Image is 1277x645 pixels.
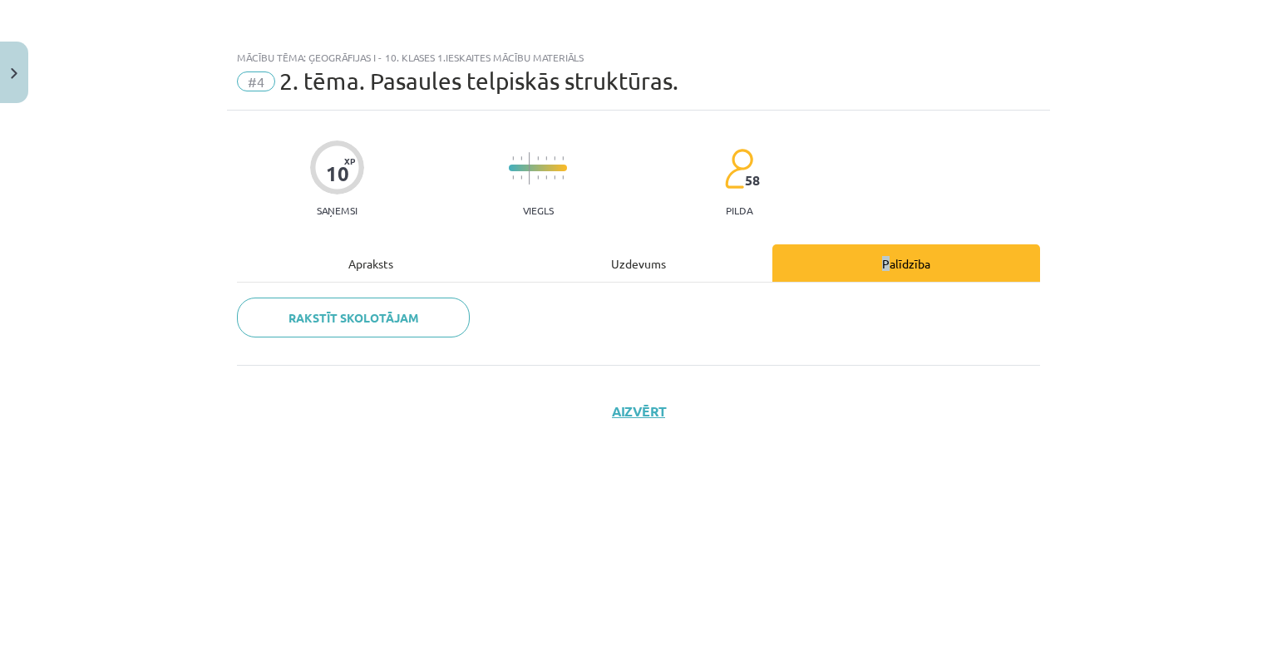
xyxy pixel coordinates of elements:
img: icon-short-line-57e1e144782c952c97e751825c79c345078a6d821885a25fce030b3d8c18986b.svg [562,175,564,180]
img: icon-short-line-57e1e144782c952c97e751825c79c345078a6d821885a25fce030b3d8c18986b.svg [545,156,547,160]
img: icon-short-line-57e1e144782c952c97e751825c79c345078a6d821885a25fce030b3d8c18986b.svg [537,156,539,160]
img: icon-short-line-57e1e144782c952c97e751825c79c345078a6d821885a25fce030b3d8c18986b.svg [562,156,564,160]
img: icon-short-line-57e1e144782c952c97e751825c79c345078a6d821885a25fce030b3d8c18986b.svg [512,175,514,180]
p: Viegls [523,204,554,216]
img: icon-short-line-57e1e144782c952c97e751825c79c345078a6d821885a25fce030b3d8c18986b.svg [537,175,539,180]
span: #4 [237,71,275,91]
a: Rakstīt skolotājam [237,298,470,337]
button: Aizvērt [607,403,670,420]
img: icon-short-line-57e1e144782c952c97e751825c79c345078a6d821885a25fce030b3d8c18986b.svg [520,156,522,160]
p: Saņemsi [310,204,364,216]
div: Uzdevums [505,244,772,282]
div: Apraksts [237,244,505,282]
img: icon-close-lesson-0947bae3869378f0d4975bcd49f059093ad1ed9edebbc8119c70593378902aed.svg [11,68,17,79]
img: icon-short-line-57e1e144782c952c97e751825c79c345078a6d821885a25fce030b3d8c18986b.svg [545,175,547,180]
span: 2. tēma. Pasaules telpiskās struktūras. [279,67,678,95]
img: icon-long-line-d9ea69661e0d244f92f715978eff75569469978d946b2353a9bb055b3ed8787d.svg [529,152,530,185]
div: Palīdzība [772,244,1040,282]
img: icon-short-line-57e1e144782c952c97e751825c79c345078a6d821885a25fce030b3d8c18986b.svg [520,175,522,180]
img: icon-short-line-57e1e144782c952c97e751825c79c345078a6d821885a25fce030b3d8c18986b.svg [512,156,514,160]
span: XP [344,156,355,165]
img: students-c634bb4e5e11cddfef0936a35e636f08e4e9abd3cc4e673bd6f9a4125e45ecb1.svg [724,148,753,190]
div: 10 [326,162,349,185]
div: Mācību tēma: Ģeogrāfijas i - 10. klases 1.ieskaites mācību materiāls [237,52,1040,63]
img: icon-short-line-57e1e144782c952c97e751825c79c345078a6d821885a25fce030b3d8c18986b.svg [554,175,555,180]
img: icon-short-line-57e1e144782c952c97e751825c79c345078a6d821885a25fce030b3d8c18986b.svg [554,156,555,160]
span: 58 [745,173,760,188]
p: pilda [726,204,752,216]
